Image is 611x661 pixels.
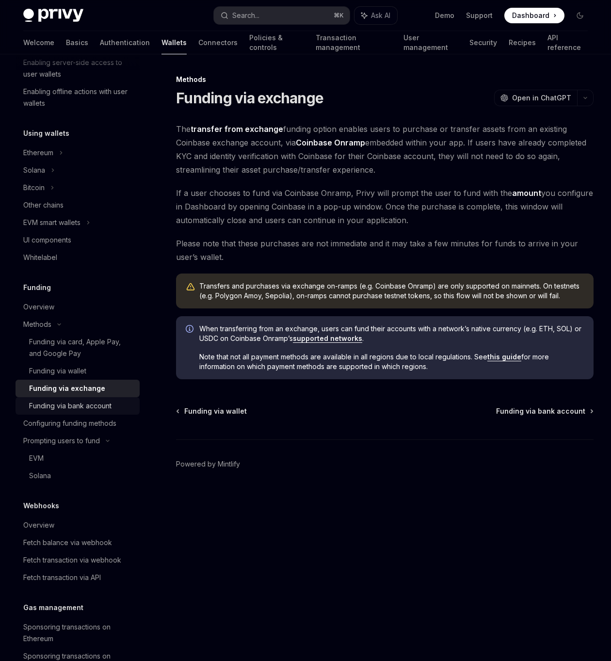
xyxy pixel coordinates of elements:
div: Funding via exchange [29,383,105,394]
a: supported networks [293,334,362,343]
span: Dashboard [512,11,549,20]
a: Policies & controls [249,31,304,54]
div: Bitcoin [23,182,45,193]
svg: Info [186,325,195,335]
a: Solana [16,467,140,484]
button: Ask AI [354,7,397,24]
div: Methods [23,319,51,330]
div: Ethereum [23,147,53,159]
a: Welcome [23,31,54,54]
a: User management [403,31,458,54]
div: Funding via bank account [29,400,112,412]
div: Funding via wallet [29,365,86,377]
span: Please note that these purchases are not immediate and it may take a few minutes for funds to arr... [176,237,594,264]
a: Fetch transaction via webhook [16,551,140,569]
h1: Funding via exchange [176,89,323,107]
a: Configuring funding methods [16,415,140,432]
a: Funding via bank account [496,406,593,416]
div: Funding via card, Apple Pay, and Google Pay [29,336,134,359]
span: Open in ChatGPT [512,93,571,103]
span: Ask AI [371,11,390,20]
div: Fetch balance via webhook [23,537,112,548]
div: Prompting users to fund [23,435,100,447]
a: Overview [16,516,140,534]
a: Recipes [509,31,536,54]
a: this guide [487,353,521,361]
div: Other chains [23,199,64,211]
a: Funding via card, Apple Pay, and Google Pay [16,333,140,362]
a: Funding via wallet [177,406,247,416]
h5: Funding [23,282,51,293]
div: Methods [176,75,594,84]
div: Whitelabel [23,252,57,263]
button: Search...⌘K [214,7,349,24]
a: UI components [16,231,140,249]
a: Sponsoring transactions on Ethereum [16,618,140,647]
a: Overview [16,298,140,316]
div: Search... [232,10,259,21]
a: amount [512,188,541,198]
h5: Webhooks [23,500,59,512]
div: Solana [29,470,51,482]
a: Whitelabel [16,249,140,266]
strong: transfer from exchange [191,124,283,134]
a: Support [466,11,493,20]
h5: Gas management [23,602,83,613]
svg: Warning [186,282,195,292]
a: Fetch transaction via API [16,569,140,586]
div: Solana [23,164,45,176]
div: Configuring funding methods [23,418,116,429]
div: Overview [23,301,54,313]
div: Overview [23,519,54,531]
div: Sponsoring transactions on Ethereum [23,621,134,645]
span: The funding option enables users to purchase or transfer assets from an existing Coinbase exchang... [176,122,594,177]
button: Toggle dark mode [572,8,588,23]
a: Transaction management [316,31,392,54]
a: EVM [16,450,140,467]
a: Enabling offline actions with user wallets [16,83,140,112]
h5: Using wallets [23,128,69,139]
a: Funding via wallet [16,362,140,380]
a: API reference [547,31,588,54]
a: Other chains [16,196,140,214]
div: Enabling offline actions with user wallets [23,86,134,109]
a: Powered by Mintlify [176,459,240,469]
button: Open in ChatGPT [494,90,577,106]
span: If a user chooses to fund via Coinbase Onramp, Privy will prompt the user to fund with the you co... [176,186,594,227]
div: EVM [29,452,44,464]
div: Fetch transaction via webhook [23,554,121,566]
a: Basics [66,31,88,54]
a: Dashboard [504,8,564,23]
a: Wallets [161,31,187,54]
a: Coinbase Onramp [296,138,365,148]
span: Funding via wallet [184,406,247,416]
a: Funding via exchange [16,380,140,397]
a: Fetch balance via webhook [16,534,140,551]
span: Note that not all payment methods are available in all regions due to local regulations. See for ... [199,352,584,371]
span: Funding via bank account [496,406,585,416]
a: Connectors [198,31,238,54]
a: Demo [435,11,454,20]
span: When transferring from an exchange, users can fund their accounts with a network’s native currenc... [199,324,584,343]
div: Fetch transaction via API [23,572,101,583]
a: Authentication [100,31,150,54]
div: EVM smart wallets [23,217,80,228]
span: Transfers and purchases via exchange on-ramps (e.g. Coinbase Onramp) are only supported on mainne... [199,281,584,301]
span: ⌘ K [334,12,344,19]
a: Funding via bank account [16,397,140,415]
a: Security [469,31,497,54]
img: dark logo [23,9,83,22]
div: UI components [23,234,71,246]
